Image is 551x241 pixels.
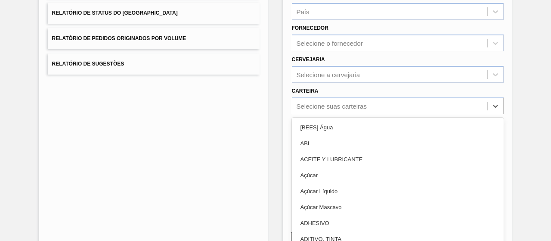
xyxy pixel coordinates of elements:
label: Fornecedor [292,25,328,31]
div: Açúcar Mascavo [292,199,504,215]
div: Selecione suas carteiras [297,102,367,110]
div: ABI [292,135,504,151]
span: Relatório de Pedidos Originados por Volume [52,35,186,41]
div: [BEES] Água [292,119,504,135]
button: Relatório de Status do [GEOGRAPHIC_DATA] [48,3,260,24]
button: Relatório de Sugestões [48,53,260,75]
label: Carteira [292,88,319,94]
label: Cervejaria [292,56,325,63]
div: País [297,8,310,16]
span: Relatório de Status do [GEOGRAPHIC_DATA] [52,10,178,16]
span: Relatório de Sugestões [52,61,124,67]
div: Açúcar [292,167,504,183]
div: Açúcar Líquido [292,183,504,199]
button: Relatório de Pedidos Originados por Volume [48,28,260,49]
div: Selecione a cervejaria [297,71,360,78]
div: ADHESIVO [292,215,504,231]
div: Selecione o fornecedor [297,40,363,47]
div: ACEITE Y LUBRICANTE [292,151,504,167]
